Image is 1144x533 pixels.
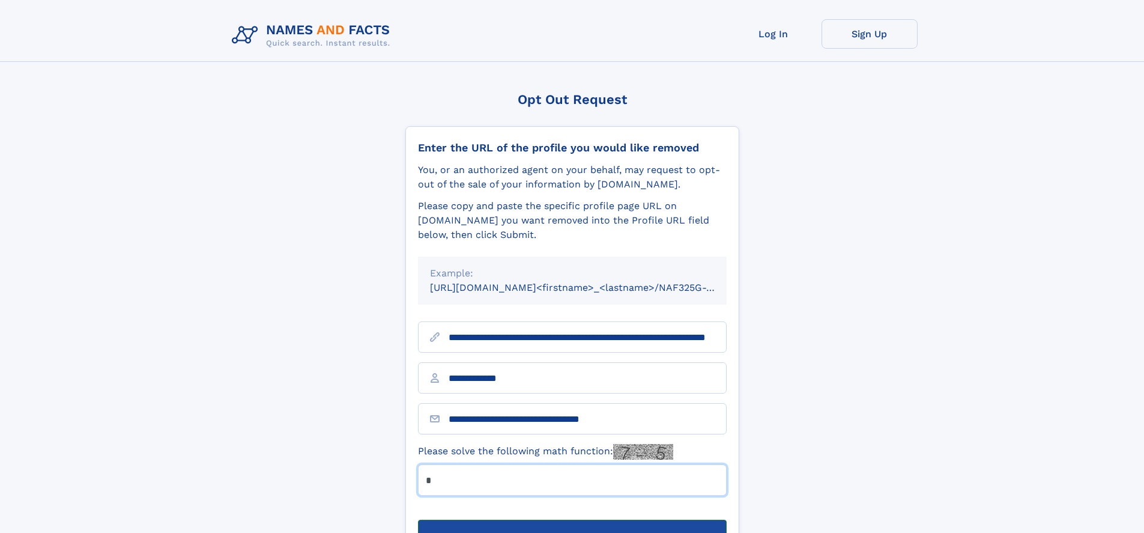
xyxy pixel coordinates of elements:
[418,199,727,242] div: Please copy and paste the specific profile page URL on [DOMAIN_NAME] you want removed into the Pr...
[430,282,749,293] small: [URL][DOMAIN_NAME]<firstname>_<lastname>/NAF325G-xxxxxxxx
[430,266,715,281] div: Example:
[725,19,822,49] a: Log In
[822,19,918,49] a: Sign Up
[227,19,400,52] img: Logo Names and Facts
[418,141,727,154] div: Enter the URL of the profile you would like removed
[418,163,727,192] div: You, or an authorized agent on your behalf, may request to opt-out of the sale of your informatio...
[418,444,673,460] label: Please solve the following math function:
[405,92,739,107] div: Opt Out Request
